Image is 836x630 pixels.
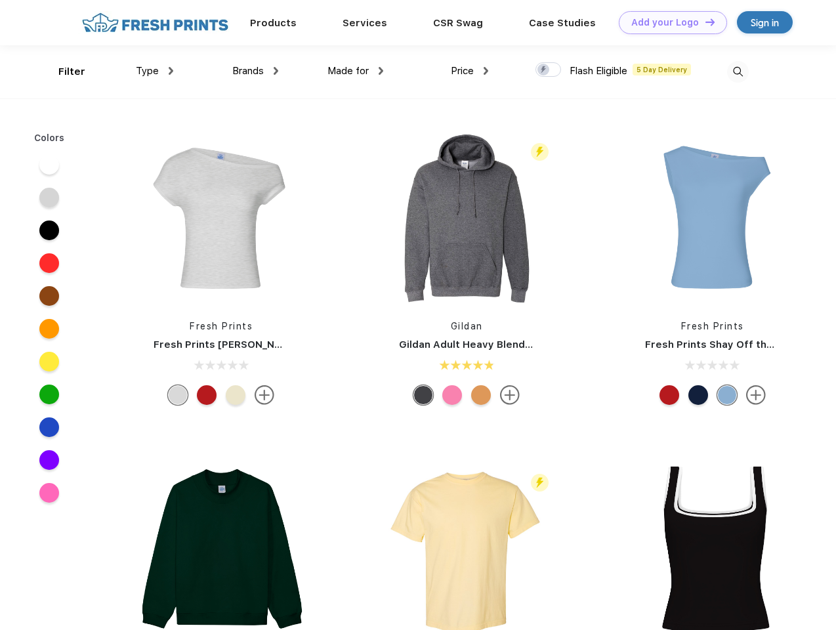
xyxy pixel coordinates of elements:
[255,385,274,405] img: more.svg
[226,385,245,405] div: Yellow
[58,64,85,79] div: Filter
[327,65,369,77] span: Made for
[484,67,488,75] img: dropdown.png
[746,385,766,405] img: more.svg
[134,132,308,306] img: func=resize&h=266
[451,65,474,77] span: Price
[433,17,483,29] a: CSR Swag
[136,65,159,77] span: Type
[681,321,744,331] a: Fresh Prints
[24,131,75,145] div: Colors
[570,65,627,77] span: Flash Eligible
[379,132,554,306] img: func=resize&h=266
[717,385,737,405] div: Light Blue
[500,385,520,405] img: more.svg
[169,67,173,75] img: dropdown.png
[399,339,686,350] a: Gildan Adult Heavy Blend 8 Oz. 50/50 Hooded Sweatshirt
[190,321,253,331] a: Fresh Prints
[274,67,278,75] img: dropdown.png
[737,11,793,33] a: Sign in
[625,132,800,306] img: func=resize&h=266
[705,18,715,26] img: DT
[379,67,383,75] img: dropdown.png
[413,385,433,405] div: Graphite Heather
[168,385,188,405] div: Ash Grey
[78,11,232,34] img: fo%20logo%202.webp
[688,385,708,405] div: Navy
[531,143,549,161] img: flash_active_toggle.svg
[442,385,462,405] div: Azalea
[531,474,549,492] img: flash_active_toggle.svg
[471,385,491,405] div: Old Gold
[197,385,217,405] div: Crimson
[343,17,387,29] a: Services
[250,17,297,29] a: Products
[751,15,779,30] div: Sign in
[232,65,264,77] span: Brands
[154,339,409,350] a: Fresh Prints [PERSON_NAME] Off the Shoulder Top
[727,61,749,83] img: desktop_search.svg
[633,64,691,75] span: 5 Day Delivery
[451,321,483,331] a: Gildan
[659,385,679,405] div: Crimson
[631,17,699,28] div: Add your Logo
